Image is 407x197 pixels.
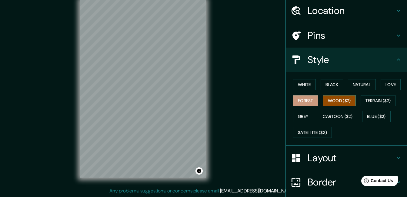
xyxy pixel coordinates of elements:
[286,23,407,48] div: Pins
[220,188,295,194] a: [EMAIL_ADDRESS][DOMAIN_NAME]
[308,5,395,17] h4: Location
[323,95,356,106] button: Wood ($2)
[293,127,332,138] button: Satellite ($3)
[293,95,318,106] button: Forest
[286,48,407,72] div: Style
[353,173,400,190] iframe: Help widget launcher
[286,146,407,170] div: Layout
[80,0,206,178] canvas: Map
[308,54,395,66] h4: Style
[318,111,357,122] button: Cartoon ($2)
[293,79,316,90] button: White
[308,29,395,42] h4: Pins
[308,176,395,188] h4: Border
[348,79,376,90] button: Natural
[361,95,396,106] button: Terrain ($2)
[381,79,401,90] button: Love
[321,79,343,90] button: Black
[362,111,391,122] button: Blue ($2)
[195,167,203,175] button: Toggle attribution
[293,111,313,122] button: Grey
[109,187,296,195] p: Any problems, suggestions, or concerns please email .
[286,170,407,194] div: Border
[308,152,395,164] h4: Layout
